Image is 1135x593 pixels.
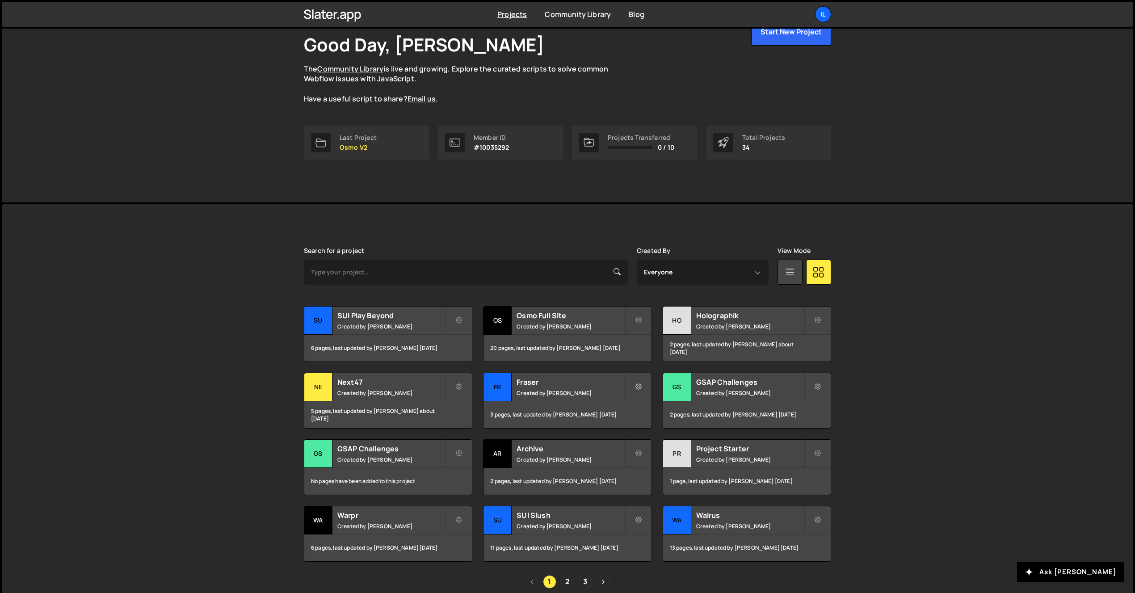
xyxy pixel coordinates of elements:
a: Os Osmo Full Site Created by [PERSON_NAME] 20 pages, last updated by [PERSON_NAME] [DATE] [483,306,652,362]
div: Os [483,307,512,335]
div: GS [663,373,691,401]
div: 5 pages, last updated by [PERSON_NAME] about [DATE] [304,401,472,428]
a: GS GSAP Challenges Created by [PERSON_NAME] 2 pages, last updated by [PERSON_NAME] [DATE] [663,373,831,429]
a: Community Library [317,64,383,74]
div: GS [304,440,332,468]
div: Ho [663,307,691,335]
div: Member ID [474,134,509,141]
h1: Good Day, [PERSON_NAME] [304,32,544,57]
small: Created by [PERSON_NAME] [517,323,624,330]
a: Projects [497,9,527,19]
a: Fr Fraser Created by [PERSON_NAME] 3 pages, last updated by [PERSON_NAME] [DATE] [483,373,652,429]
a: Next page [597,575,610,589]
a: Wa Walrus Created by [PERSON_NAME] 13 pages, last updated by [PERSON_NAME] [DATE] [663,506,831,562]
div: SU [304,307,332,335]
a: Page 3 [579,575,592,589]
small: Created by [PERSON_NAME] [517,522,624,530]
a: Last Project Osmo V2 [304,126,429,160]
h2: Fraser [517,377,624,387]
a: Il [815,6,831,22]
a: Blog [629,9,644,19]
div: 6 pages, last updated by [PERSON_NAME] [DATE] [304,335,472,362]
div: SU [483,506,512,534]
p: #10035292 [474,144,509,151]
h2: SUI Slush [517,510,624,520]
div: Wa [663,506,691,534]
div: Last Project [340,134,377,141]
a: Ar Archive Created by [PERSON_NAME] 2 pages, last updated by [PERSON_NAME] [DATE] [483,439,652,495]
h2: GSAP Challenges [696,377,804,387]
div: 3 pages, last updated by [PERSON_NAME] [DATE] [483,401,651,428]
h2: Archive [517,444,624,454]
label: View Mode [778,247,811,254]
div: 2 pages, last updated by [PERSON_NAME] [DATE] [483,468,651,495]
p: Osmo V2 [340,144,377,151]
p: 34 [742,144,785,151]
div: Total Projects [742,134,785,141]
div: 11 pages, last updated by [PERSON_NAME] [DATE] [483,534,651,561]
h2: Holographik [696,311,804,320]
h2: Warpr [337,510,445,520]
div: 2 pages, last updated by [PERSON_NAME] [DATE] [663,401,831,428]
button: Ask [PERSON_NAME] [1017,562,1124,582]
small: Created by [PERSON_NAME] [337,522,445,530]
a: Wa Warpr Created by [PERSON_NAME] 6 pages, last updated by [PERSON_NAME] [DATE] [304,506,472,562]
input: Type your project... [304,260,628,285]
div: Ar [483,440,512,468]
a: Pr Project Starter Created by [PERSON_NAME] 1 page, last updated by [PERSON_NAME] [DATE] [663,439,831,495]
small: Created by [PERSON_NAME] [337,456,445,463]
label: Search for a project [304,247,364,254]
div: No pages have been added to this project [304,468,472,495]
div: 20 pages, last updated by [PERSON_NAME] [DATE] [483,335,651,362]
a: Ne Next47 Created by [PERSON_NAME] 5 pages, last updated by [PERSON_NAME] about [DATE] [304,373,472,429]
div: Ne [304,373,332,401]
h2: SUI Play Beyond [337,311,445,320]
h2: Walrus [696,510,804,520]
h2: Osmo Full Site [517,311,624,320]
h2: Project Starter [696,444,804,454]
div: Wa [304,506,332,534]
div: Pagination [304,575,831,589]
a: Ho Holographik Created by [PERSON_NAME] 2 pages, last updated by [PERSON_NAME] about [DATE] [663,306,831,362]
div: Pr [663,440,691,468]
small: Created by [PERSON_NAME] [337,323,445,330]
small: Created by [PERSON_NAME] [696,389,804,397]
h2: Next47 [337,377,445,387]
div: Projects Transferred [608,134,674,141]
a: Page 2 [561,575,574,589]
div: 6 pages, last updated by [PERSON_NAME] [DATE] [304,534,472,561]
h2: GSAP Challenges [337,444,445,454]
button: Start New Project [751,18,831,46]
div: 13 pages, last updated by [PERSON_NAME] [DATE] [663,534,831,561]
a: SU SUI Slush Created by [PERSON_NAME] 11 pages, last updated by [PERSON_NAME] [DATE] [483,506,652,562]
a: GS GSAP Challenges Created by [PERSON_NAME] No pages have been added to this project [304,439,472,495]
a: Email us [408,94,436,104]
small: Created by [PERSON_NAME] [517,389,624,397]
small: Created by [PERSON_NAME] [337,389,445,397]
div: 1 page, last updated by [PERSON_NAME] [DATE] [663,468,831,495]
small: Created by [PERSON_NAME] [696,456,804,463]
a: Community Library [545,9,611,19]
small: Created by [PERSON_NAME] [517,456,624,463]
small: Created by [PERSON_NAME] [696,323,804,330]
div: Fr [483,373,512,401]
div: 2 pages, last updated by [PERSON_NAME] about [DATE] [663,335,831,362]
p: The is live and growing. Explore the curated scripts to solve common Webflow issues with JavaScri... [304,64,626,104]
label: Created By [637,247,671,254]
a: SU SUI Play Beyond Created by [PERSON_NAME] 6 pages, last updated by [PERSON_NAME] [DATE] [304,306,472,362]
span: 0 / 10 [658,144,674,151]
small: Created by [PERSON_NAME] [696,522,804,530]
